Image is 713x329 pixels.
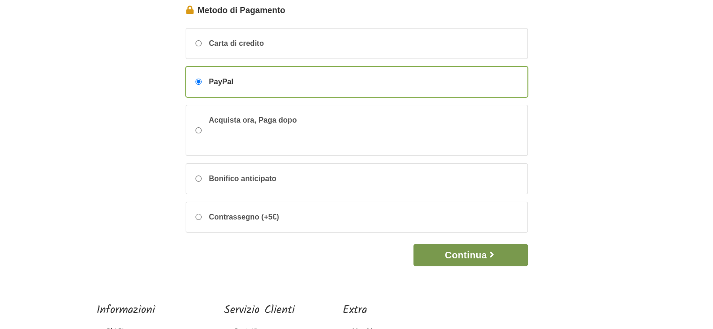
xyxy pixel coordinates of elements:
input: PayPal [195,79,202,85]
button: Continua [413,244,527,266]
input: Acquista ora, Paga dopo [195,127,202,133]
legend: Metodo di Pagamento [186,4,528,17]
iframe: PayPal Message 1 [209,126,350,143]
span: Bonifico anticipato [209,173,277,184]
h5: Informazioni [97,304,176,317]
span: Contrassegno (+5€) [209,212,279,223]
h5: Servizio Clienti [224,304,295,317]
input: Carta di credito [195,40,202,46]
span: Acquista ora, Paga dopo [209,115,350,146]
span: Carta di credito [209,38,264,49]
span: PayPal [209,76,233,88]
input: Contrassegno (+5€) [195,214,202,220]
input: Bonifico anticipato [195,175,202,182]
h5: Extra [343,304,405,317]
